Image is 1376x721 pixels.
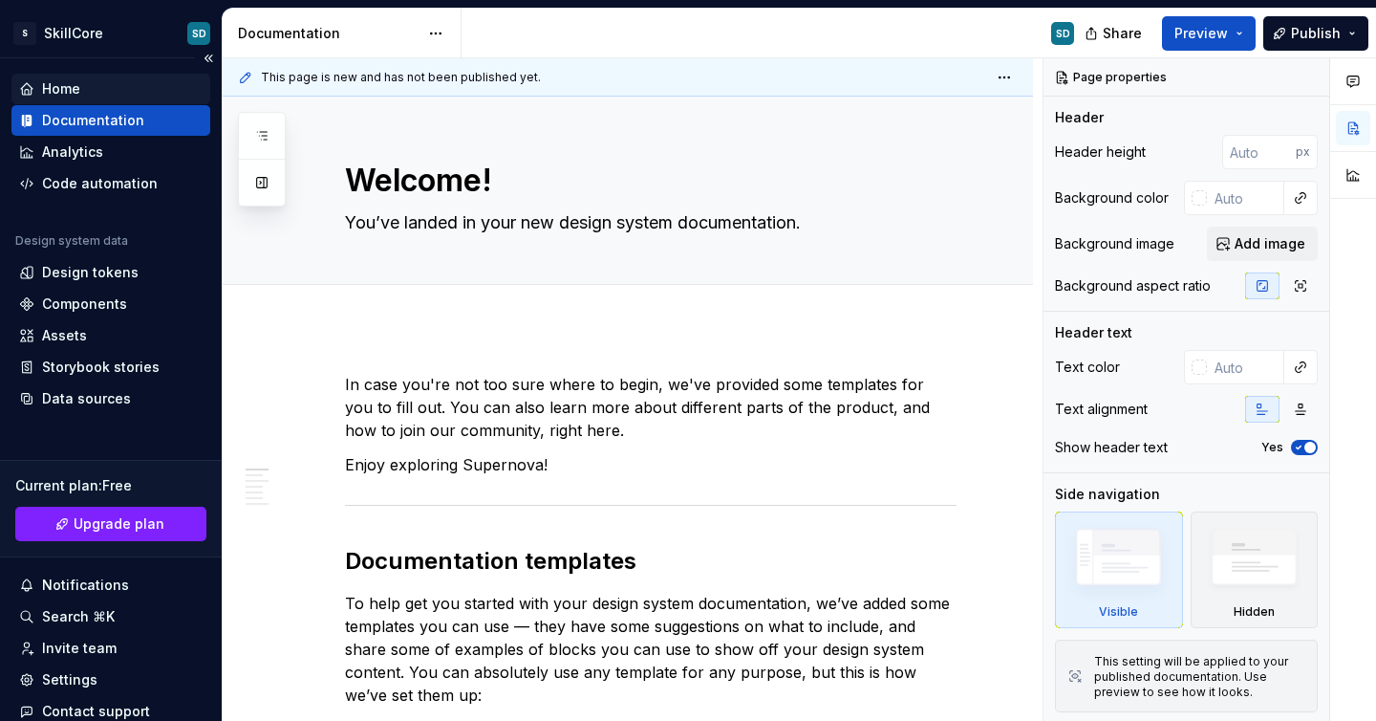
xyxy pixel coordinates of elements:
[15,233,128,249] div: Design system data
[1055,276,1211,295] div: Background aspect ratio
[11,168,210,199] a: Code automation
[74,514,164,534] span: Upgrade plan
[1222,135,1296,169] input: Auto
[42,389,131,408] div: Data sources
[341,158,953,204] textarea: Welcome!
[1055,323,1132,342] div: Header text
[1099,604,1138,620] div: Visible
[1055,438,1168,457] div: Show header text
[1055,358,1120,377] div: Text color
[1235,234,1305,253] span: Add image
[1055,512,1183,628] div: Visible
[11,383,210,414] a: Data sources
[1174,24,1228,43] span: Preview
[345,592,957,707] p: To help get you started with your design system documentation, we’ve added some templates you can...
[42,639,117,658] div: Invite team
[1055,485,1160,504] div: Side navigation
[1263,16,1368,51] button: Publish
[42,607,115,626] div: Search ⌘K
[1191,512,1319,628] div: Hidden
[345,373,957,442] p: In case you're not too sure where to begin, we've provided some templates for you to fill out. Yo...
[44,24,103,43] div: SkillCore
[42,326,87,345] div: Assets
[11,289,210,319] a: Components
[1207,181,1284,215] input: Auto
[11,570,210,601] button: Notifications
[11,633,210,664] a: Invite team
[1207,227,1318,261] button: Add image
[11,105,210,136] a: Documentation
[42,295,127,314] div: Components
[42,576,129,595] div: Notifications
[11,601,210,632] button: Search ⌘K
[42,142,103,162] div: Analytics
[11,665,210,695] a: Settings
[261,70,541,85] span: This page is new and has not been published yet.
[1261,440,1283,455] label: Yes
[11,137,210,167] a: Analytics
[4,12,218,54] button: SSkillCoreSD
[42,358,160,377] div: Storybook stories
[192,26,206,41] div: SD
[195,45,222,72] button: Collapse sidebar
[345,453,957,476] p: Enjoy exploring Supernova!
[1162,16,1256,51] button: Preview
[1056,26,1070,41] div: SD
[1291,24,1341,43] span: Publish
[1075,16,1154,51] button: Share
[42,79,80,98] div: Home
[42,263,139,282] div: Design tokens
[42,702,150,721] div: Contact support
[1055,142,1146,162] div: Header height
[345,546,957,577] h2: Documentation templates
[11,352,210,382] a: Storybook stories
[11,257,210,288] a: Design tokens
[1055,234,1174,253] div: Background image
[1296,144,1310,160] p: px
[1055,188,1169,208] div: Background color
[11,74,210,104] a: Home
[11,320,210,351] a: Assets
[1094,654,1305,700] div: This setting will be applied to your published documentation. Use preview to see how it looks.
[238,24,419,43] div: Documentation
[42,670,97,689] div: Settings
[1055,400,1148,419] div: Text alignment
[15,476,206,495] div: Current plan : Free
[42,111,144,130] div: Documentation
[42,174,158,193] div: Code automation
[1103,24,1142,43] span: Share
[1055,108,1104,127] div: Header
[1234,604,1275,620] div: Hidden
[1207,350,1284,384] input: Auto
[341,208,953,238] textarea: You’ve landed in your new design system documentation.
[13,22,36,45] div: S
[15,507,206,541] a: Upgrade plan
